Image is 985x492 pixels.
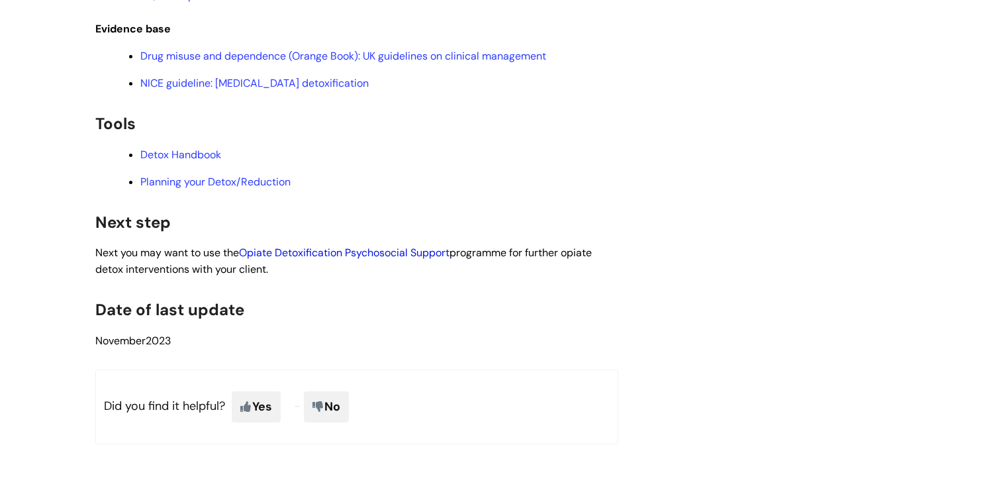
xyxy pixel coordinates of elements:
[140,175,291,189] a: Planning your Detox/Reduction
[95,334,171,348] span: 2023
[232,391,281,422] span: Yes
[239,246,449,260] a: Opiate Detoxification Psychosocial Support
[95,334,146,348] span: November
[95,212,171,232] span: Next step
[95,299,244,320] span: Date of last update
[95,22,171,36] span: Evidence base
[304,391,349,422] span: No
[95,113,136,134] span: Tools
[140,49,546,63] a: Drug misuse and dependence (Orange Book): UK guidelines on clinical management
[95,246,592,276] span: Next you may want to use the programme for further opiate detox interventions with your client.
[95,369,618,444] p: Did you find it helpful?
[140,148,221,162] a: Detox Handbook
[140,76,369,90] a: NICE guideline: [MEDICAL_DATA] detoxification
